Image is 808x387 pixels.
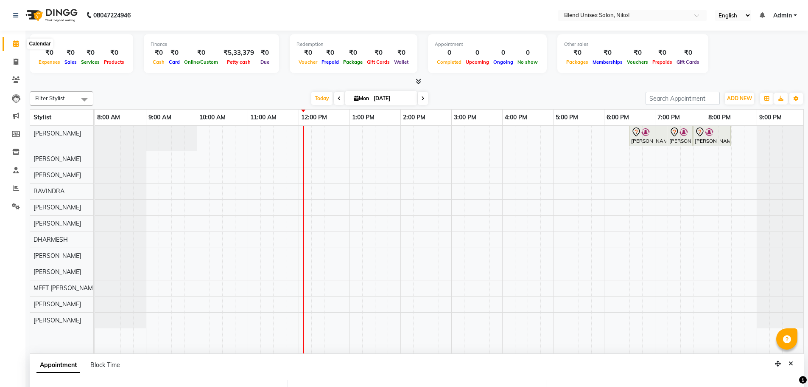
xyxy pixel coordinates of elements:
[464,48,491,58] div: 0
[34,155,81,163] span: [PERSON_NAME]
[650,59,674,65] span: Prepaids
[79,59,102,65] span: Services
[435,41,540,48] div: Appointment
[452,111,478,124] a: 3:00 PM
[564,59,590,65] span: Packages
[95,111,122,124] a: 8:00 AM
[167,48,182,58] div: ₹0
[491,59,515,65] span: Ongoing
[296,48,319,58] div: ₹0
[36,48,62,58] div: ₹0
[350,111,377,124] a: 1:00 PM
[102,48,126,58] div: ₹0
[365,59,392,65] span: Gift Cards
[299,111,329,124] a: 12:00 PM
[435,59,464,65] span: Completed
[93,3,131,27] b: 08047224946
[34,203,81,211] span: [PERSON_NAME]
[554,111,580,124] a: 5:00 PM
[34,236,68,243] span: DHARMESH
[435,48,464,58] div: 0
[296,41,411,48] div: Redemption
[34,268,81,276] span: [PERSON_NAME]
[36,358,80,373] span: Appointment
[352,95,371,102] span: Mon
[674,59,702,65] span: Gift Cards
[34,113,51,121] span: Stylist
[650,48,674,58] div: ₹0
[225,59,253,65] span: Petty cash
[674,48,702,58] div: ₹0
[625,59,650,65] span: Vouchers
[625,48,650,58] div: ₹0
[464,59,491,65] span: Upcoming
[22,3,80,27] img: logo
[102,59,126,65] span: Products
[341,59,365,65] span: Package
[34,171,81,179] span: [PERSON_NAME]
[27,39,53,49] div: Calendar
[34,252,81,260] span: [PERSON_NAME]
[182,59,220,65] span: Online/Custom
[401,111,428,124] a: 2:00 PM
[151,48,167,58] div: ₹0
[258,59,271,65] span: Due
[604,111,631,124] a: 6:00 PM
[341,48,365,58] div: ₹0
[34,284,98,292] span: MEET [PERSON_NAME]
[590,59,625,65] span: Memberships
[182,48,220,58] div: ₹0
[646,92,720,105] input: Search Appointment
[34,130,81,137] span: [PERSON_NAME]
[564,48,590,58] div: ₹0
[34,187,64,195] span: RAVINDRA
[392,59,411,65] span: Wallet
[630,127,666,145] div: [PERSON_NAME], TK01, 06:30 PM-07:15 PM, Hair Cut [DEMOGRAPHIC_DATA]
[655,111,682,124] a: 7:00 PM
[90,361,120,369] span: Block Time
[248,111,279,124] a: 11:00 AM
[34,316,81,324] span: [PERSON_NAME]
[564,41,702,48] div: Other sales
[151,41,272,48] div: Finance
[727,95,752,102] span: ADD NEW
[257,48,272,58] div: ₹0
[515,48,540,58] div: 0
[365,48,392,58] div: ₹0
[197,111,228,124] a: 10:00 AM
[220,48,257,58] div: ₹5,33,379
[785,357,797,370] button: Close
[36,59,62,65] span: Expenses
[167,59,182,65] span: Card
[36,41,126,48] div: Total
[757,111,784,124] a: 9:00 PM
[311,92,333,105] span: Today
[706,111,733,124] a: 8:00 PM
[515,59,540,65] span: No show
[319,48,341,58] div: ₹0
[296,59,319,65] span: Voucher
[146,111,173,124] a: 9:00 AM
[725,93,754,105] button: ADD NEW
[319,59,341,65] span: Prepaid
[34,300,81,308] span: [PERSON_NAME]
[35,95,65,102] span: Filter Stylist
[773,11,792,20] span: Admin
[371,92,414,105] input: 2025-09-01
[151,59,167,65] span: Cash
[392,48,411,58] div: ₹0
[491,48,515,58] div: 0
[590,48,625,58] div: ₹0
[79,48,102,58] div: ₹0
[62,48,79,58] div: ₹0
[503,111,529,124] a: 4:00 PM
[694,127,730,145] div: [PERSON_NAME], TK01, 07:45 PM-08:30 PM, [PERSON_NAME] Colour
[62,59,79,65] span: Sales
[34,220,81,227] span: [PERSON_NAME]
[668,127,692,145] div: [PERSON_NAME], TK01, 07:15 PM-07:45 PM, [PERSON_NAME]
